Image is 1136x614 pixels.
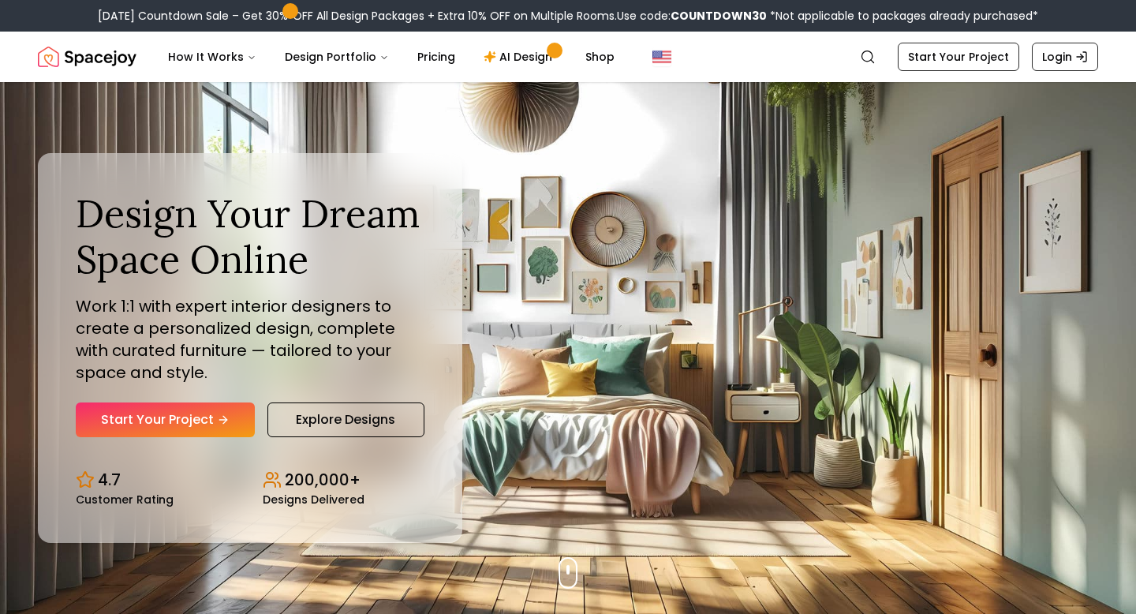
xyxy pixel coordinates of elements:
[671,8,767,24] b: COUNTDOWN30
[76,494,174,505] small: Customer Rating
[76,295,424,384] p: Work 1:1 with expert interior designers to create a personalized design, complete with curated fu...
[155,41,627,73] nav: Main
[405,41,468,73] a: Pricing
[573,41,627,73] a: Shop
[767,8,1038,24] span: *Not applicable to packages already purchased*
[263,494,364,505] small: Designs Delivered
[1032,43,1098,71] a: Login
[155,41,269,73] button: How It Works
[76,191,424,282] h1: Design Your Dream Space Online
[652,47,671,66] img: United States
[471,41,570,73] a: AI Design
[898,43,1019,71] a: Start Your Project
[285,469,361,491] p: 200,000+
[38,32,1098,82] nav: Global
[38,41,136,73] a: Spacejoy
[272,41,402,73] button: Design Portfolio
[76,456,424,505] div: Design stats
[76,402,255,437] a: Start Your Project
[38,41,136,73] img: Spacejoy Logo
[98,8,1038,24] div: [DATE] Countdown Sale – Get 30% OFF All Design Packages + Extra 10% OFF on Multiple Rooms.
[617,8,767,24] span: Use code:
[98,469,121,491] p: 4.7
[267,402,424,437] a: Explore Designs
